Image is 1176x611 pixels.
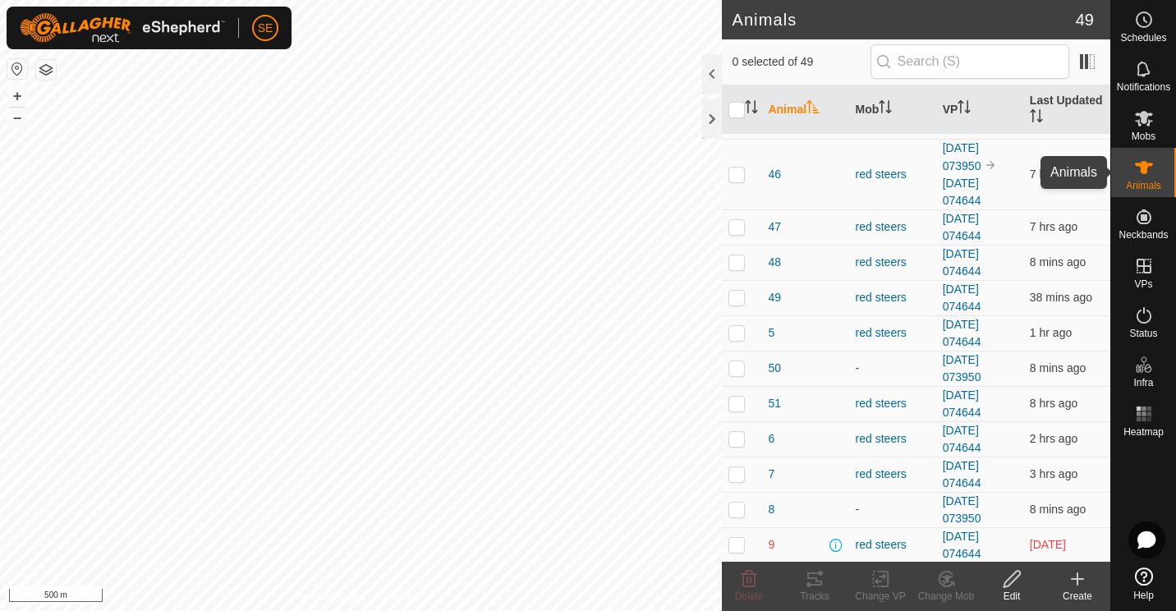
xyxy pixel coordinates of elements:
[768,218,781,236] span: 47
[943,212,981,242] a: [DATE] 074644
[1030,432,1077,445] span: 17 Aug 2025, 5:05 pm
[7,108,27,127] button: –
[1076,7,1094,32] span: 49
[856,254,930,271] div: red steers
[1030,397,1077,410] span: 17 Aug 2025, 11:05 am
[943,459,981,489] a: [DATE] 074644
[943,141,981,172] a: [DATE] 073950
[856,501,930,518] div: -
[1030,291,1092,304] span: 17 Aug 2025, 7:05 pm
[1123,427,1164,437] span: Heatmap
[20,13,225,43] img: Gallagher Logo
[735,590,764,602] span: Delete
[1111,561,1176,607] a: Help
[258,20,273,37] span: SE
[871,44,1069,79] input: Search (S)
[1119,230,1168,240] span: Neckbands
[768,501,774,518] span: 8
[768,166,781,183] span: 46
[943,530,981,560] a: [DATE] 074644
[943,388,981,419] a: [DATE] 074644
[1132,131,1155,141] span: Mobs
[856,289,930,306] div: red steers
[1129,328,1157,338] span: Status
[943,494,981,525] a: [DATE] 073950
[958,103,971,116] p-sorticon: Activate to sort
[856,324,930,342] div: red steers
[943,177,981,207] a: [DATE] 074644
[768,536,774,554] span: 9
[856,536,930,554] div: red steers
[768,254,781,271] span: 48
[1030,326,1072,339] span: 17 Aug 2025, 6:05 pm
[1134,279,1152,289] span: VPs
[856,218,930,236] div: red steers
[768,324,774,342] span: 5
[806,103,820,116] p-sorticon: Activate to sort
[377,590,425,604] a: Contact Us
[943,247,981,278] a: [DATE] 074644
[849,85,936,135] th: Mob
[296,590,358,604] a: Privacy Policy
[761,85,848,135] th: Animal
[732,10,1075,30] h2: Animals
[1045,589,1110,604] div: Create
[768,360,781,377] span: 50
[1030,168,1077,181] span: 17 Aug 2025, 12:35 pm
[984,158,997,172] img: to
[1117,82,1170,92] span: Notifications
[1030,467,1077,480] span: 17 Aug 2025, 3:58 pm
[1023,85,1110,135] th: Last Updated
[1030,112,1043,125] p-sorticon: Activate to sort
[913,589,979,604] div: Change Mob
[7,86,27,106] button: +
[856,360,930,377] div: -
[848,589,913,604] div: Change VP
[943,106,981,136] a: [DATE] 074644
[768,395,781,412] span: 51
[36,60,56,80] button: Map Layers
[943,353,981,384] a: [DATE] 073950
[943,283,981,313] a: [DATE] 074644
[1030,538,1066,551] span: 16 Aug 2025, 4:05 pm
[1133,378,1153,388] span: Infra
[1030,361,1086,374] span: 17 Aug 2025, 7:35 pm
[1030,255,1086,269] span: 17 Aug 2025, 7:35 pm
[856,466,930,483] div: red steers
[1030,503,1086,516] span: 17 Aug 2025, 7:35 pm
[7,59,27,79] button: Reset Map
[768,466,774,483] span: 7
[936,85,1023,135] th: VP
[979,589,1045,604] div: Edit
[943,318,981,348] a: [DATE] 074644
[768,430,774,448] span: 6
[856,430,930,448] div: red steers
[782,589,848,604] div: Tracks
[1126,181,1161,191] span: Animals
[879,103,892,116] p-sorticon: Activate to sort
[1133,590,1154,600] span: Help
[768,289,781,306] span: 49
[745,103,758,116] p-sorticon: Activate to sort
[732,53,870,71] span: 0 selected of 49
[856,166,930,183] div: red steers
[856,395,930,412] div: red steers
[1120,33,1166,43] span: Schedules
[943,424,981,454] a: [DATE] 074644
[1030,220,1077,233] span: 17 Aug 2025, 12:35 pm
